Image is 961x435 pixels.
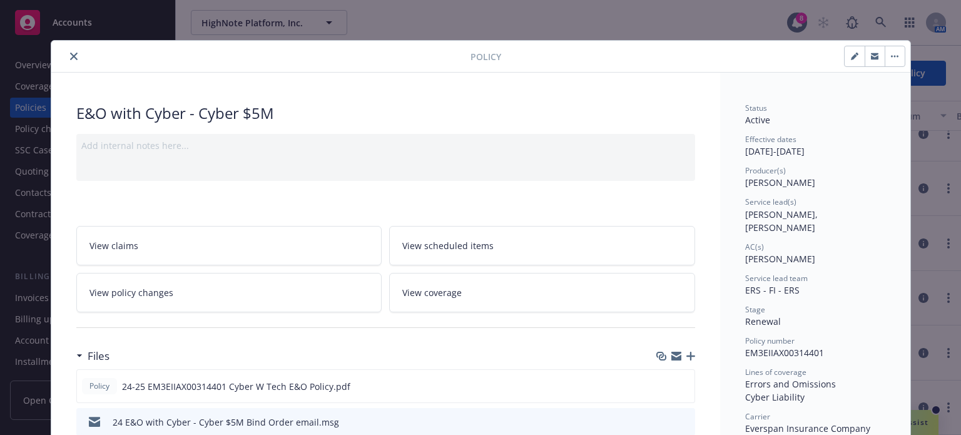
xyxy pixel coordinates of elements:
span: Renewal [745,315,781,327]
span: Carrier [745,411,770,422]
h3: Files [88,348,109,364]
span: Stage [745,304,765,315]
span: [PERSON_NAME] [745,253,815,265]
span: View scheduled items [402,239,494,252]
span: Policy number [745,335,795,346]
span: Active [745,114,770,126]
span: Service lead(s) [745,197,796,207]
a: View scheduled items [389,226,695,265]
span: ERS - FI - ERS [745,284,800,296]
button: preview file [678,380,689,393]
span: Policy [470,50,501,63]
span: Effective dates [745,134,796,145]
span: [PERSON_NAME], [PERSON_NAME] [745,208,820,233]
span: View claims [89,239,138,252]
div: [DATE] - [DATE] [745,134,885,158]
div: Files [76,348,109,364]
span: View coverage [402,286,462,299]
span: Producer(s) [745,165,786,176]
a: View policy changes [76,273,382,312]
div: Cyber Liability [745,391,885,404]
button: download file [659,416,669,429]
span: View policy changes [89,286,173,299]
span: Status [745,103,767,113]
a: View claims [76,226,382,265]
button: preview file [679,416,690,429]
div: Errors and Omissions [745,377,885,391]
div: Add internal notes here... [81,139,690,152]
span: [PERSON_NAME] [745,177,815,188]
button: download file [658,380,668,393]
span: Everspan Insurance Company [745,422,870,434]
span: EM3EIIAX00314401 [745,347,824,359]
span: Service lead team [745,273,808,284]
div: E&O with Cyber - Cyber $5M [76,103,695,124]
span: Lines of coverage [745,367,806,377]
span: Policy [87,381,112,392]
button: close [66,49,81,64]
span: 24-25 EM3EIIAX00314401 Cyber W Tech E&O Policy.pdf [122,380,350,393]
a: View coverage [389,273,695,312]
div: 24 E&O with Cyber - Cyber $5M Bind Order email.msg [113,416,339,429]
span: AC(s) [745,242,764,252]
